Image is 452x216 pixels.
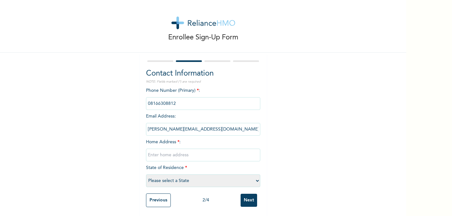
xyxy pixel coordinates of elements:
span: Phone Number (Primary) : [146,88,260,106]
span: Email Address : [146,114,260,132]
h2: Contact Information [146,68,260,79]
input: Next [241,194,257,207]
p: Enrollee Sign-Up Form [168,32,238,43]
input: Enter Primary Phone Number [146,97,260,110]
input: Enter email Address [146,123,260,136]
span: Home Address : [146,140,260,157]
p: NOTE: Fields marked (*) are required [146,79,260,84]
span: State of Residence [146,165,260,183]
input: Previous [146,193,171,207]
div: 2 / 4 [171,197,241,204]
input: Enter home address [146,149,260,161]
img: logo [171,17,235,29]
